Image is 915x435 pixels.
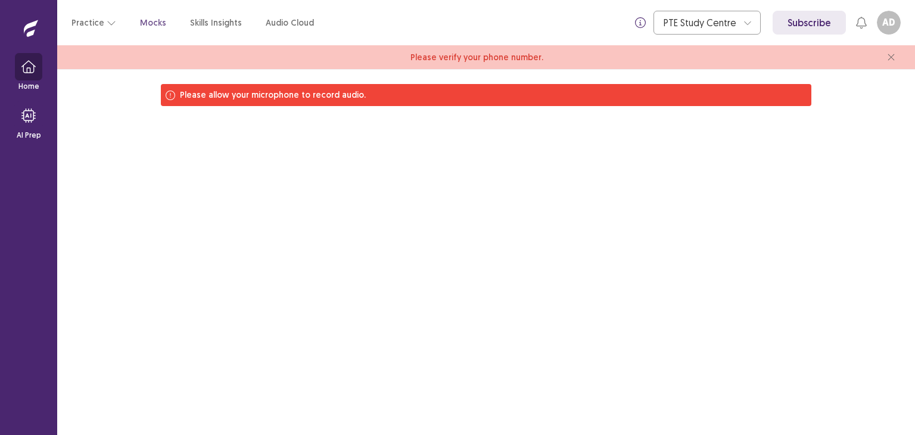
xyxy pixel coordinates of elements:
[773,11,846,35] a: Subscribe
[18,81,39,92] p: Home
[266,17,314,29] a: Audio Cloud
[190,17,242,29] a: Skills Insights
[630,12,651,33] button: info
[410,51,543,64] span: Please verify your phone number.
[877,11,901,35] button: AD
[180,89,366,101] p: Please allow your microphone to record audio.
[71,12,116,33] button: Practice
[17,130,41,141] p: AI Prep
[664,11,737,34] div: PTE Study Centre
[882,48,901,67] button: close
[140,17,166,29] a: Mocks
